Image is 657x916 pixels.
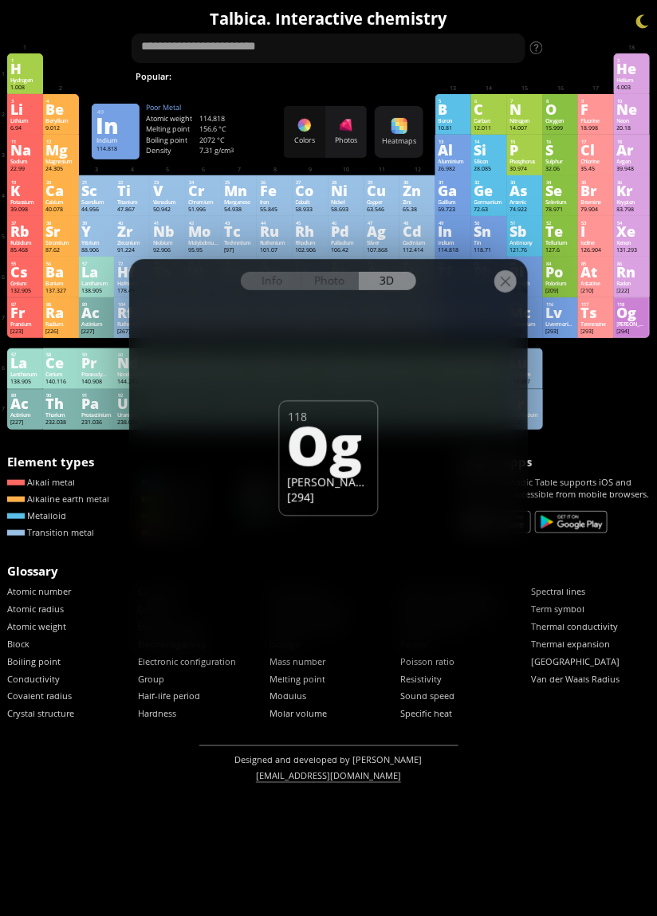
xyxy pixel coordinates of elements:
div: Oxygen [545,117,576,124]
div: Tin [474,239,505,246]
div: 37 [11,220,41,226]
div: Selenium [545,199,576,206]
div: 4.003 [617,84,647,91]
h1: Talbica. Interactive chemistry [4,8,653,29]
div: 91.224 [117,246,148,254]
div: 137.327 [45,287,76,294]
div: Ba [45,265,76,278]
div: 26.982 [439,165,469,172]
div: Silver [367,239,397,246]
div: 57 [82,261,112,267]
a: Thermal expansion [532,638,611,650]
div: Br [581,184,612,197]
div: Palladium [331,239,361,246]
div: Sn [474,225,505,238]
div: Te [545,225,576,238]
div: 8 [546,98,576,104]
a: [EMAIL_ADDRESS][DOMAIN_NAME] [256,770,401,783]
div: 85 [582,261,612,267]
div: 89 [82,301,112,308]
div: Lanthanum [81,280,112,287]
div: Ne [617,103,647,116]
a: Covalent radius [7,690,72,702]
div: Calcium [45,199,76,206]
div: 9.012 [45,124,76,132]
div: 13 [439,139,469,145]
div: 36 [618,179,647,186]
div: 41 [154,220,183,226]
div: 35.45 [581,165,612,172]
div: 54.938 [224,206,254,213]
div: 1.008 [10,84,41,91]
div: Atomic weight [146,114,200,124]
a: Conductivity [7,673,60,685]
div: 3 [11,98,41,104]
div: Ruthenium [260,239,290,246]
div: 12.011 [474,124,505,132]
div: Co [296,184,326,197]
div: Nb [153,225,183,238]
div: Molybdenum [188,239,218,246]
div: 49 [97,108,135,116]
div: Rhodium [296,239,326,246]
div: Sr [45,225,76,238]
div: Ni [331,184,361,197]
div: Si [474,143,505,156]
div: Ge [474,184,505,197]
a: Metalloid [7,509,67,521]
div: 55 [11,261,41,267]
div: Sb [509,225,540,238]
div: 53 [582,220,612,226]
div: Krypton [617,199,647,206]
div: 2 [618,57,647,64]
div: 58.933 [296,206,326,213]
div: 14.007 [509,124,540,132]
div: 7.31 g/cm [199,146,254,155]
div: 86 [618,261,647,267]
div: I [581,225,612,238]
div: Ga [439,184,469,197]
div: 34 [546,179,576,186]
div: 126.904 [581,246,612,254]
div: 87 [11,301,41,308]
a: Electronic configuration [138,655,236,667]
div: Xe [617,225,647,238]
a: Alkali metal [7,476,76,488]
div: 39.948 [617,165,647,172]
div: As [509,184,540,197]
div: 107.868 [367,246,397,254]
a: Thermal conductivity [532,620,619,632]
a: Modulus [269,690,306,702]
div: 83.798 [617,206,647,213]
div: 43 [225,220,254,226]
div: 6.94 [10,124,41,132]
div: 114.818 [199,114,254,124]
div: 55.845 [260,206,290,213]
div: Al [439,143,469,156]
div: 114.818 [96,145,135,152]
div: Tc [224,225,254,238]
div: 2072 °C [199,136,254,145]
div: 21 [82,179,112,186]
div: Info [241,272,302,290]
div: Cr [188,184,218,197]
div: 24.305 [45,165,76,172]
div: Astatine [581,280,612,287]
div: In [439,225,469,238]
div: 104 [118,301,148,308]
div: Ar [617,143,647,156]
div: Ru [260,225,290,238]
div: Titanium [117,199,148,206]
a: Boiling point [7,655,61,667]
div: Cobalt [296,199,326,206]
a: Van der Waals Radius [532,673,620,685]
div: Silicon [474,158,505,165]
div: Arsenic [509,199,540,206]
div: 39.098 [10,206,41,213]
div: Cu [367,184,397,197]
div: 4 [46,98,76,104]
div: Hafnium [117,280,148,287]
div: 32 [475,179,505,186]
div: Indium [439,239,469,246]
div: Nitrogen [509,117,540,124]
